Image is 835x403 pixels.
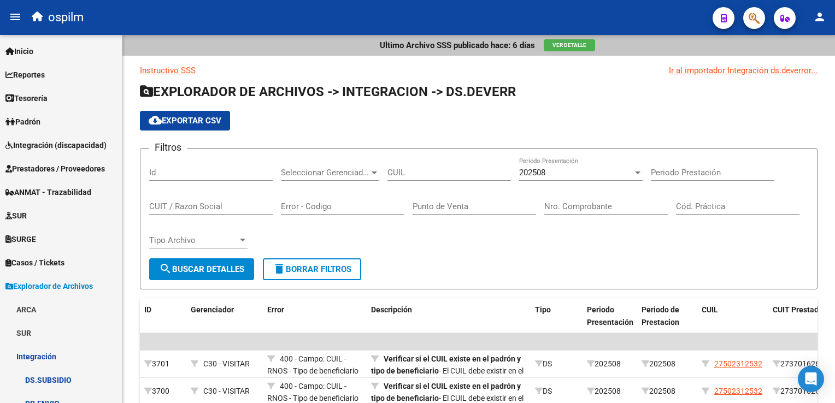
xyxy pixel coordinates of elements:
[149,258,254,280] button: Buscar Detalles
[9,10,22,23] mat-icon: menu
[637,298,697,334] datatable-header-cell: Periodo de Prestacion
[642,305,679,327] span: Periodo de Prestacion
[583,298,637,334] datatable-header-cell: Periodo Presentación
[149,140,187,155] h3: Filtros
[140,66,196,75] a: Instructivo SSS
[773,305,826,314] span: CUIT Prestador
[697,298,768,334] datatable-header-cell: CUIL
[642,358,693,370] div: 202508
[263,258,361,280] button: Borrar Filtros
[267,354,358,376] span: 400 - Campo: CUIL - RNOS - Tipo de beneficiario
[5,163,105,175] span: Prestadores / Proveedores
[813,10,826,23] mat-icon: person
[149,116,221,126] span: Exportar CSV
[798,366,824,392] div: Open Intercom Messenger
[5,45,33,57] span: Inicio
[191,305,234,314] span: Gerenciador
[5,186,91,198] span: ANMAT - Trazabilidad
[203,359,250,368] span: C30 - VISITAR
[267,382,358,403] span: 400 - Campo: CUIL - RNOS - Tipo de beneficiario
[5,280,93,292] span: Explorador de Archivos
[531,298,583,334] datatable-header-cell: Tipo
[535,385,578,398] div: DS
[587,385,633,398] div: 202508
[140,84,516,99] span: EXPLORADOR DE ARCHIVOS -> INTEGRACION -> DS.DEVERR
[544,39,595,51] button: Ver Detalle
[159,264,244,274] span: Buscar Detalles
[140,298,186,334] datatable-header-cell: ID
[371,354,521,376] strong: Verificar si el CUIL existe en el padrón y tipo de beneficiario
[5,139,107,151] span: Integración (discapacidad)
[267,305,284,314] span: Error
[5,233,36,245] span: SURGE
[5,210,27,222] span: SUR
[535,358,578,370] div: DS
[669,64,818,76] div: Ir al importador Integración ds.deverror...
[144,385,182,398] div: 3700
[367,298,531,334] datatable-header-cell: Descripción
[5,92,48,104] span: Tesorería
[149,114,162,127] mat-icon: cloud_download
[273,264,351,274] span: Borrar Filtros
[714,387,762,395] span: 27502312532
[535,305,551,314] span: Tipo
[552,42,586,48] span: Ver Detalle
[5,69,45,81] span: Reportes
[380,39,535,51] p: Ultimo Archivo SSS publicado hace: 6 días
[263,298,367,334] datatable-header-cell: Error
[519,168,545,177] span: 202508
[587,358,633,370] div: 202508
[281,168,369,177] span: Seleccionar Gerenciador
[371,305,412,314] span: Descripción
[5,116,40,128] span: Padrón
[587,305,633,327] span: Periodo Presentación
[48,5,84,29] span: ospilm
[144,305,151,314] span: ID
[642,385,693,398] div: 202508
[149,235,238,245] span: Tipo Archivo
[5,257,64,269] span: Casos / Tickets
[159,262,172,275] mat-icon: search
[144,358,182,370] div: 3701
[371,382,521,403] strong: Verificar si el CUIL existe en el padrón y tipo de beneficiario
[702,305,718,314] span: CUIL
[203,387,250,395] span: C30 - VISITAR
[186,298,263,334] datatable-header-cell: Gerenciador
[714,359,762,368] span: 27502312532
[140,111,230,131] button: Exportar CSV
[273,262,286,275] mat-icon: delete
